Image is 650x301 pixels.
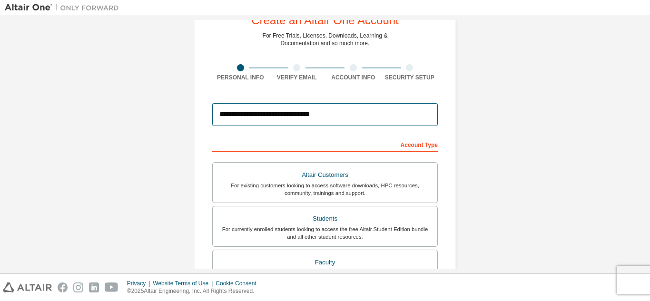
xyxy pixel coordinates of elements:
[105,282,118,292] img: youtube.svg
[218,256,432,269] div: Faculty
[3,282,52,292] img: altair_logo.svg
[251,15,399,26] div: Create an Altair One Account
[212,74,269,81] div: Personal Info
[218,225,432,241] div: For currently enrolled students looking to access the free Altair Student Edition bundle and all ...
[127,287,262,295] p: © 2025 Altair Engineering, Inc. All Rights Reserved.
[127,280,153,287] div: Privacy
[73,282,83,292] img: instagram.svg
[325,74,382,81] div: Account Info
[263,32,388,47] div: For Free Trials, Licenses, Downloads, Learning & Documentation and so much more.
[153,280,216,287] div: Website Terms of Use
[269,74,325,81] div: Verify Email
[218,212,432,225] div: Students
[58,282,68,292] img: facebook.svg
[5,3,124,12] img: Altair One
[218,182,432,197] div: For existing customers looking to access software downloads, HPC resources, community, trainings ...
[216,280,262,287] div: Cookie Consent
[212,136,438,152] div: Account Type
[382,74,438,81] div: Security Setup
[89,282,99,292] img: linkedin.svg
[218,168,432,182] div: Altair Customers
